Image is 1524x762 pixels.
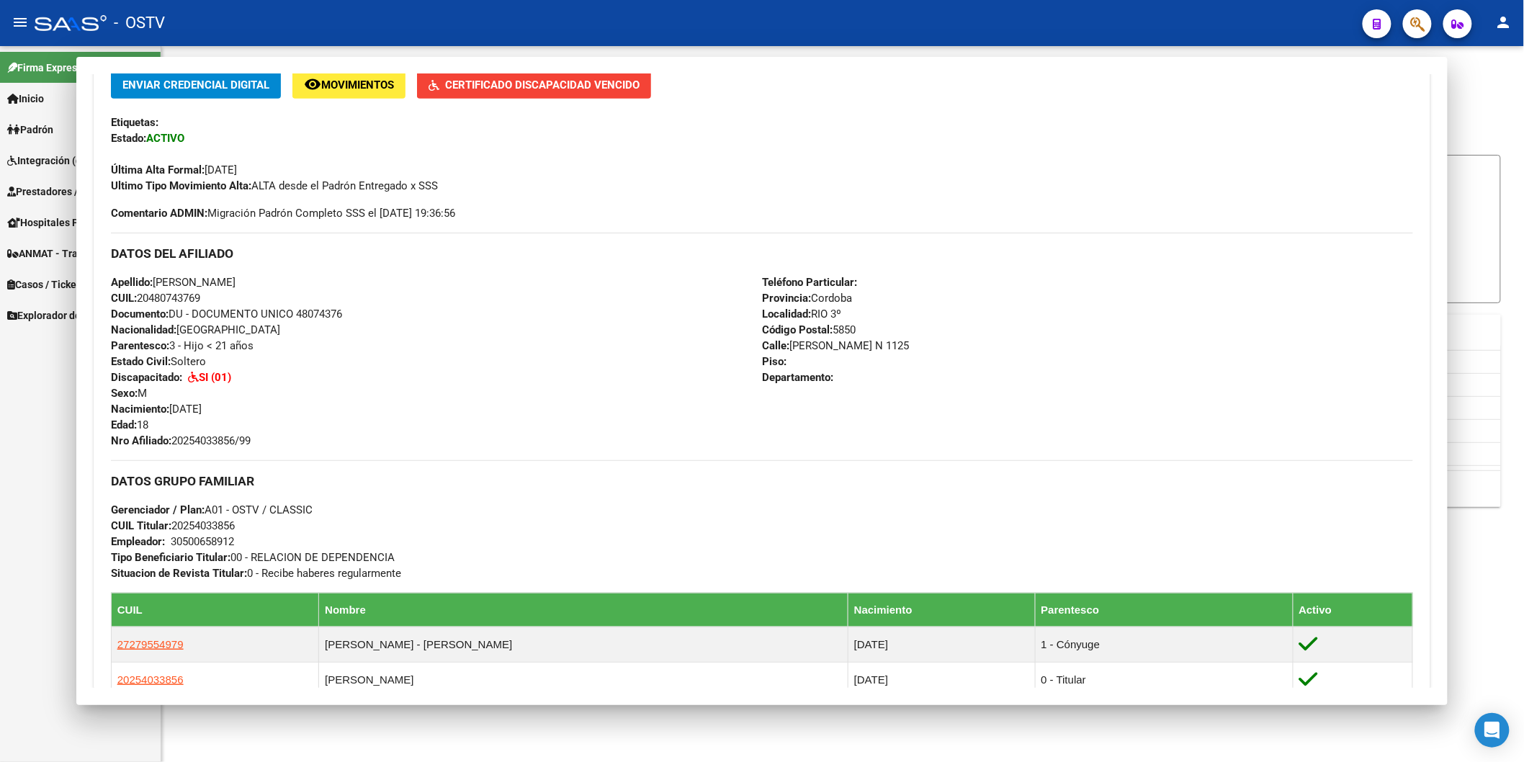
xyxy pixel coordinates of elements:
[111,339,254,352] span: 3 - Hijo < 21 años
[762,308,811,321] strong: Localidad:
[1293,593,1413,627] th: Activo
[111,551,395,564] span: 00 - RELACION DE DEPENDENCIA
[762,292,852,305] span: Cordoba
[111,323,280,336] span: [GEOGRAPHIC_DATA]
[111,276,153,289] strong: Apellido:
[111,503,313,516] span: A01 - OSTV / CLASSIC
[111,387,138,400] strong: Sexo:
[111,434,171,447] strong: Nro Afiliado:
[1035,627,1293,662] td: 1 - Cónyuge
[319,662,848,697] td: [PERSON_NAME]
[762,323,856,336] span: 5850
[111,179,438,192] span: ALTA desde el Padrón Entregado x SSS
[445,79,640,92] span: Certificado Discapacidad Vencido
[111,308,342,321] span: DU - DOCUMENTO UNICO 48074376
[111,71,281,98] button: Enviar Credencial Digital
[111,387,147,400] span: M
[111,403,202,416] span: [DATE]
[7,153,140,169] span: Integración (discapacidad)
[7,91,44,107] span: Inicio
[111,434,251,447] span: 20254033856/99
[111,292,200,305] span: 20480743769
[848,593,1035,627] th: Nacimiento
[762,355,786,368] strong: Piso:
[111,593,318,627] th: CUIL
[417,71,651,98] button: Certificado Discapacidad Vencido
[111,403,169,416] strong: Nacimiento:
[111,163,237,176] span: [DATE]
[12,14,29,31] mat-icon: menu
[117,638,184,650] span: 27279554979
[111,535,165,548] strong: Empleador:
[117,673,184,686] span: 20254033856
[111,292,137,305] strong: CUIL:
[111,551,230,564] strong: Tipo Beneficiario Titular:
[111,116,158,129] strong: Etiquetas:
[762,292,811,305] strong: Provincia:
[111,371,182,384] strong: Discapacitado:
[111,179,251,192] strong: Ultimo Tipo Movimiento Alta:
[146,132,184,145] strong: ACTIVO
[111,503,205,516] strong: Gerenciador / Plan:
[171,534,234,550] div: 30500658912
[111,323,176,336] strong: Nacionalidad:
[122,79,269,92] span: Enviar Credencial Digital
[111,519,235,532] span: 20254033856
[111,205,455,221] span: Migración Padrón Completo SSS el [DATE] 19:36:56
[762,371,833,384] strong: Departamento:
[762,323,833,336] strong: Código Postal:
[111,355,206,368] span: Soltero
[7,277,85,292] span: Casos / Tickets
[304,76,321,93] mat-icon: remove_red_eye
[7,246,120,261] span: ANMAT - Trazabilidad
[111,355,171,368] strong: Estado Civil:
[762,339,789,352] strong: Calle:
[111,473,1413,489] h3: DATOS GRUPO FAMILIAR
[1035,593,1293,627] th: Parentesco
[319,627,848,662] td: [PERSON_NAME] - [PERSON_NAME]
[199,371,231,384] strong: SI (01)
[111,418,137,431] strong: Edad:
[319,593,848,627] th: Nombre
[111,567,401,580] span: 0 - Recibe haberes regularmente
[111,132,146,145] strong: Estado:
[7,184,138,200] span: Prestadores / Proveedores
[7,60,82,76] span: Firma Express
[1035,662,1293,697] td: 0 - Titular
[111,207,207,220] strong: Comentario ADMIN:
[848,662,1035,697] td: [DATE]
[111,276,236,289] span: [PERSON_NAME]
[111,163,205,176] strong: Última Alta Formal:
[7,122,53,138] span: Padrón
[111,246,1413,261] h3: DATOS DEL AFILIADO
[111,519,171,532] strong: CUIL Titular:
[114,7,165,39] span: - OSTV
[1475,713,1510,748] div: Open Intercom Messenger
[292,71,405,98] button: Movimientos
[321,79,394,92] span: Movimientos
[7,308,122,323] span: Explorador de Archivos
[7,215,112,230] span: Hospitales Públicos
[762,308,841,321] span: RIO 3º
[111,418,148,431] span: 18
[1495,14,1512,31] mat-icon: person
[762,276,857,289] strong: Teléfono Particular:
[848,627,1035,662] td: [DATE]
[111,308,169,321] strong: Documento:
[111,339,169,352] strong: Parentesco:
[111,567,247,580] strong: Situacion de Revista Titular:
[762,339,909,352] span: [PERSON_NAME] N 1125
